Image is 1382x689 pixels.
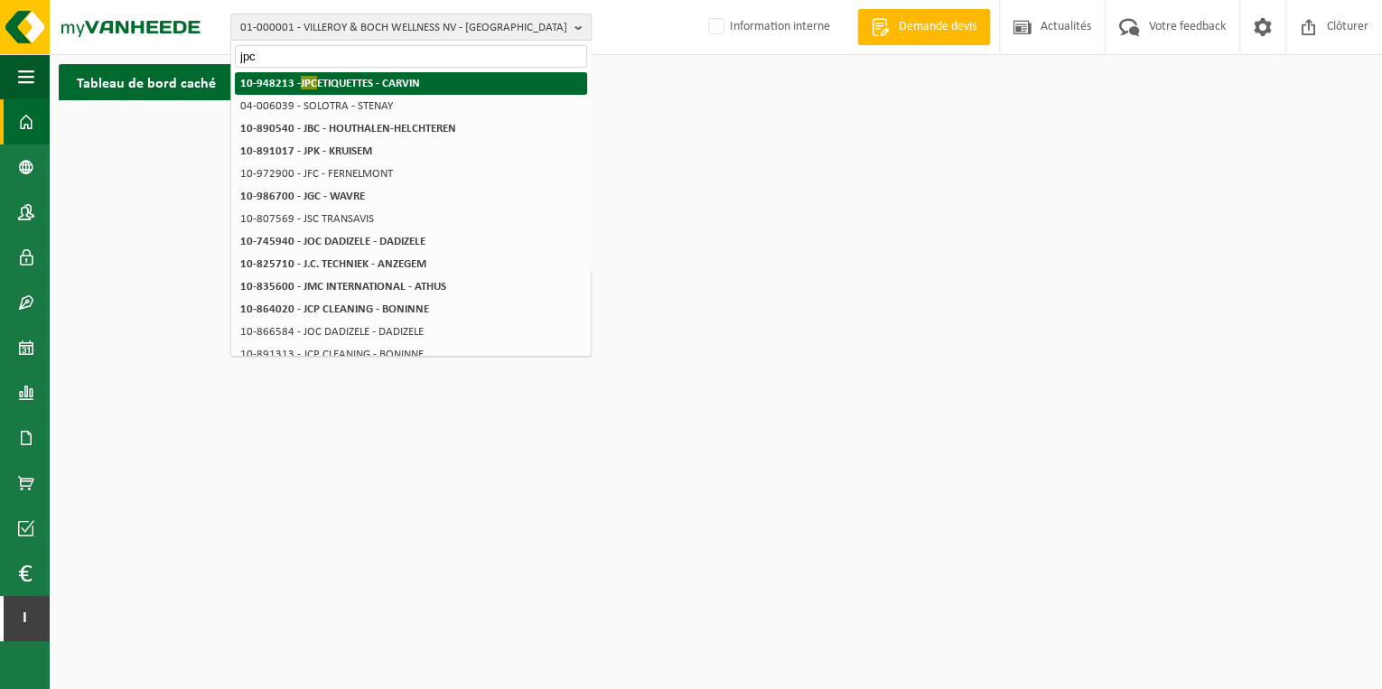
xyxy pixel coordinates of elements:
li: 04-006039 - SOLOTRA - STENAY [235,95,587,117]
h2: Tableau de bord caché [59,64,234,99]
span: Demande devis [894,18,981,36]
strong: 10-986700 - JGC - WAVRE [240,191,365,202]
strong: 10-835600 - JMC INTERNATIONAL - ATHUS [240,281,446,293]
span: 01-000001 - VILLEROY & BOCH WELLNESS NV - [GEOGRAPHIC_DATA] [240,14,567,42]
span: JPC [301,76,317,89]
span: I [18,596,32,641]
strong: 10-864020 - JCP CLEANING - BONINNE [240,303,429,315]
strong: 10-745940 - JOC DADIZELE - DADIZELE [240,236,425,247]
strong: 10-890540 - JBC - HOUTHALEN-HELCHTEREN [240,123,456,135]
button: 01-000001 - VILLEROY & BOCH WELLNESS NV - [GEOGRAPHIC_DATA] [230,14,592,41]
label: Information interne [705,14,830,41]
a: Demande devis [857,9,990,45]
li: 10-891313 - JCP CLEANING - BONINNE [235,343,587,366]
strong: 10-825710 - J.C. TECHNIEK - ANZEGEM [240,258,426,270]
strong: 10-891017 - JPK - KRUISEM [240,145,372,157]
strong: 10-948213 - ETIQUETTES - CARVIN [240,76,420,89]
input: Chercher des succursales liées [235,45,587,68]
li: 10-807569 - JSC TRANSAVIS [235,208,587,230]
li: 10-866584 - JOC DADIZELE - DADIZELE [235,321,587,343]
li: 10-972900 - JFC - FERNELMONT [235,163,587,185]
